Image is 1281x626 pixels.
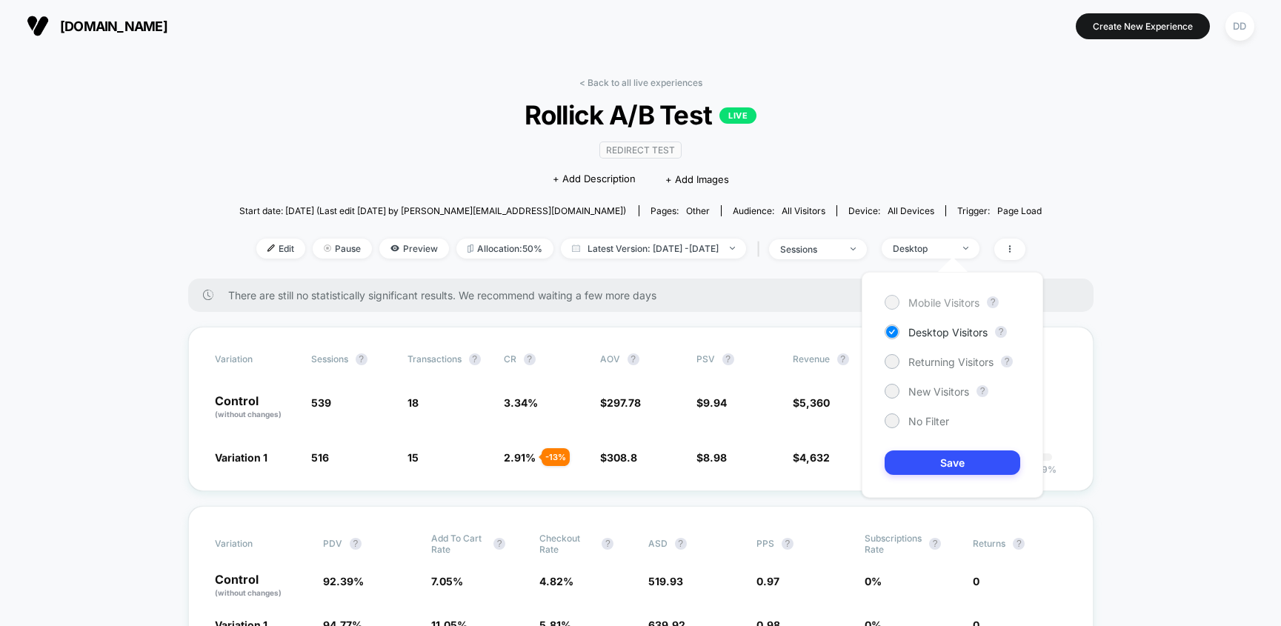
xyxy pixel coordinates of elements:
[793,353,830,364] span: Revenue
[686,205,710,216] span: other
[722,353,734,365] button: ?
[311,396,331,409] span: 539
[607,451,637,464] span: 308.8
[696,353,715,364] span: PSV
[215,451,267,464] span: Variation 1
[22,14,172,38] button: [DOMAIN_NAME]
[215,588,282,597] span: (without changes)
[648,538,668,549] span: ASD
[579,77,702,88] a: < Back to all live experiences
[215,573,308,599] p: Control
[1076,13,1210,39] button: Create New Experience
[324,244,331,252] img: end
[313,239,372,259] span: Pause
[431,533,486,555] span: Add To Cart Rate
[908,326,988,339] span: Desktop Visitors
[215,395,296,420] p: Control
[648,575,683,587] span: 519.93
[703,396,727,409] span: 9.94
[407,451,419,464] span: 15
[1001,356,1013,367] button: ?
[851,247,856,250] img: end
[1221,11,1259,41] button: DD
[908,356,994,368] span: Returning Visitors
[987,296,999,308] button: ?
[504,353,516,364] span: CR
[1225,12,1254,41] div: DD
[908,415,949,427] span: No Filter
[542,448,570,466] div: - 13 %
[607,396,641,409] span: 297.78
[929,538,941,550] button: ?
[456,239,553,259] span: Allocation: 50%
[468,244,473,253] img: rebalance
[696,451,727,464] span: $
[215,353,296,365] span: Variation
[651,205,710,216] div: Pages:
[885,450,1020,475] button: Save
[600,451,637,464] span: $
[267,244,275,252] img: edit
[407,353,462,364] span: Transactions
[908,385,969,398] span: New Visitors
[600,396,641,409] span: $
[215,533,296,555] span: Variation
[730,247,735,250] img: end
[553,172,636,187] span: + Add Description
[973,575,979,587] span: 0
[215,410,282,419] span: (without changes)
[753,239,769,260] span: |
[793,396,830,409] span: $
[27,15,49,37] img: Visually logo
[665,173,729,185] span: + Add Images
[696,396,727,409] span: $
[628,353,639,365] button: ?
[908,296,979,309] span: Mobile Visitors
[311,353,348,364] span: Sessions
[350,538,362,550] button: ?
[782,205,825,216] span: All Visitors
[865,575,882,587] span: 0 %
[311,451,329,464] span: 516
[279,99,1002,130] span: Rollick A/B Test
[997,205,1042,216] span: Page Load
[356,353,367,365] button: ?
[60,19,167,34] span: [DOMAIN_NAME]
[973,538,1005,549] span: Returns
[893,243,952,254] div: Desktop
[539,575,573,587] span: 4.82 %
[379,239,449,259] span: Preview
[799,451,830,464] span: 4,632
[799,396,830,409] span: 5,360
[793,451,830,464] span: $
[504,451,536,464] span: 2.91 %
[1013,538,1025,550] button: ?
[675,538,687,550] button: ?
[836,205,945,216] span: Device:
[493,538,505,550] button: ?
[957,205,1042,216] div: Trigger:
[469,353,481,365] button: ?
[719,107,756,124] p: LIVE
[504,396,538,409] span: 3.34 %
[561,239,746,259] span: Latest Version: [DATE] - [DATE]
[599,141,682,159] span: Redirect Test
[407,396,419,409] span: 18
[976,385,988,397] button: ?
[780,244,839,255] div: sessions
[756,575,779,587] span: 0.97
[256,239,305,259] span: Edit
[888,205,934,216] span: all devices
[963,247,968,250] img: end
[733,205,825,216] div: Audience:
[228,289,1064,302] span: There are still no statistically significant results. We recommend waiting a few more days
[782,538,793,550] button: ?
[539,533,594,555] span: Checkout Rate
[865,533,922,555] span: Subscriptions Rate
[323,538,342,549] span: PDV
[703,451,727,464] span: 8.98
[323,575,364,587] span: 92.39 %
[602,538,613,550] button: ?
[431,575,463,587] span: 7.05 %
[756,538,774,549] span: PPS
